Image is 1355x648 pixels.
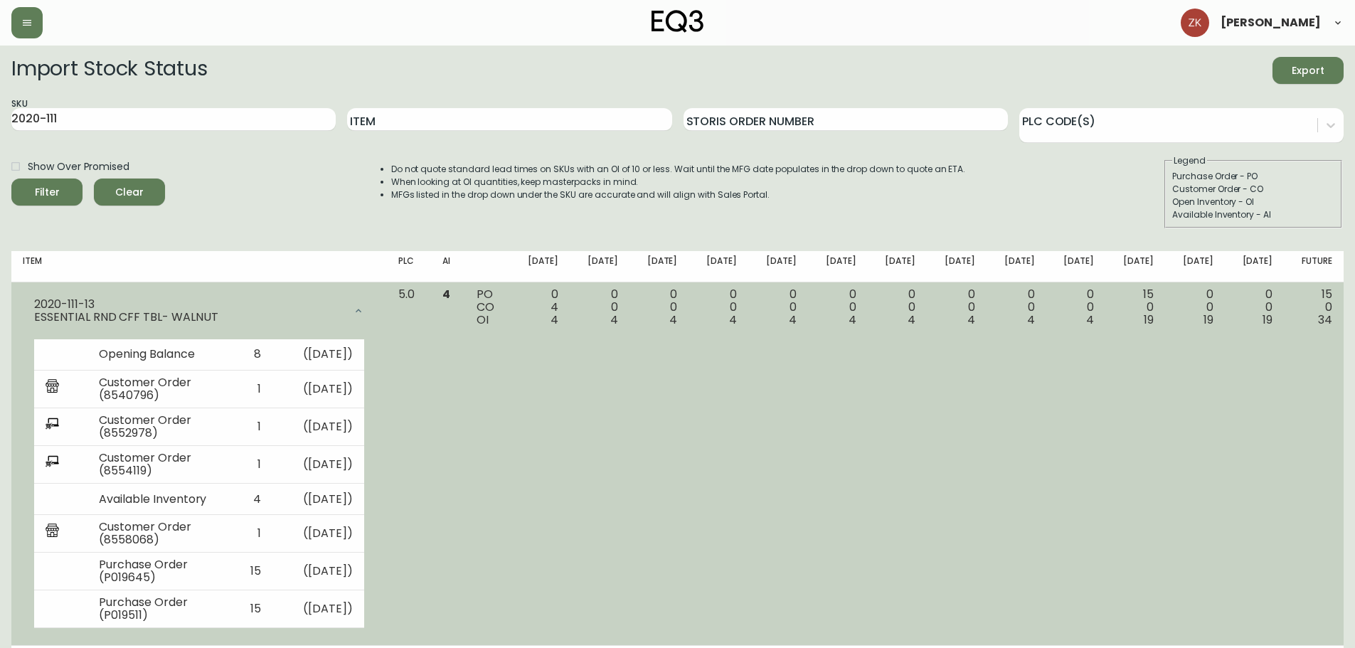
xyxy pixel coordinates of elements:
td: Customer Order (8554119) [87,446,230,484]
div: 0 0 [700,288,737,326]
span: 4 [669,312,677,328]
td: Customer Order (8540796) [87,371,230,408]
span: 4 [729,312,737,328]
th: [DATE] [927,251,987,282]
div: 0 0 [1058,288,1095,326]
div: PO CO [477,288,499,326]
th: [DATE] [1165,251,1225,282]
img: ac4060352bbca922b7bb6492bc802e6d [1181,9,1209,37]
td: ( [DATE] ) [272,484,364,515]
th: [DATE] [1105,251,1165,282]
td: ( [DATE] ) [272,408,364,446]
span: OI [477,312,489,328]
div: Available Inventory - AI [1172,208,1334,221]
span: 4 [1086,312,1094,328]
td: 1 [230,408,272,446]
img: logo [652,10,704,33]
th: Item [11,251,387,282]
div: 0 4 [521,288,558,326]
img: retail_report.svg [46,524,59,541]
span: 4 [849,312,856,328]
th: [DATE] [748,251,808,282]
th: [DATE] [987,251,1046,282]
div: Customer Order - CO [1172,183,1334,196]
th: [DATE] [808,251,868,282]
button: Filter [11,179,83,206]
td: Available Inventory [87,484,230,515]
th: [DATE] [1046,251,1106,282]
li: Do not quote standard lead times on SKUs with an OI of 10 or less. Wait until the MFG date popula... [391,163,966,176]
div: 15 0 [1117,288,1154,326]
td: ( [DATE] ) [272,515,364,553]
span: 4 [789,312,797,328]
td: Customer Order (8552978) [87,408,230,446]
span: 19 [1203,312,1213,328]
span: 4 [551,312,558,328]
div: Purchase Order - PO [1172,170,1334,183]
td: 15 [230,553,272,590]
div: 2020-111-13 [34,298,344,311]
div: 0 0 [819,288,856,326]
td: 1 [230,446,272,484]
th: PLC [387,251,430,282]
h2: Import Stock Status [11,57,207,84]
div: 0 0 [938,288,975,326]
td: Opening Balance [87,339,230,371]
div: ESSENTIAL RND CFF TBL- WALNUT [34,311,344,324]
th: AI [431,251,465,282]
img: retail_report.svg [46,379,59,396]
div: 0 0 [760,288,797,326]
td: ( [DATE] ) [272,590,364,628]
span: 4 [610,312,618,328]
div: 0 0 [878,288,915,326]
td: Purchase Order (P019645) [87,553,230,590]
th: [DATE] [1225,251,1285,282]
span: Show Over Promised [28,159,129,174]
span: 34 [1318,312,1332,328]
button: Export [1272,57,1344,84]
span: Export [1284,62,1332,80]
legend: Legend [1172,154,1207,167]
span: 4 [442,286,450,302]
li: MFGs listed in the drop down under the SKU are accurate and will align with Sales Portal. [391,188,966,201]
td: 15 [230,590,272,628]
div: 0 0 [998,288,1035,326]
span: 19 [1144,312,1154,328]
span: 19 [1263,312,1272,328]
button: Clear [94,179,165,206]
img: ecommerce_report.svg [46,417,59,434]
td: 1 [230,371,272,408]
td: ( [DATE] ) [272,553,364,590]
td: ( [DATE] ) [272,371,364,408]
span: Clear [105,184,154,201]
th: [DATE] [629,251,689,282]
span: 4 [1027,312,1035,328]
td: 4 [230,484,272,515]
span: [PERSON_NAME] [1221,17,1321,28]
th: [DATE] [867,251,927,282]
th: [DATE] [570,251,629,282]
th: [DATE] [510,251,570,282]
div: 0 0 [641,288,678,326]
div: Filter [35,184,60,201]
td: 8 [230,339,272,371]
td: ( [DATE] ) [272,446,364,484]
div: 0 0 [1236,288,1273,326]
span: 4 [908,312,915,328]
img: ecommerce_report.svg [46,455,59,472]
div: 0 0 [581,288,618,326]
div: 0 0 [1176,288,1213,326]
div: Open Inventory - OI [1172,196,1334,208]
div: 2020-111-13ESSENTIAL RND CFF TBL- WALNUT [23,288,376,334]
td: Customer Order (8558068) [87,515,230,553]
th: [DATE] [689,251,748,282]
div: 15 0 [1295,288,1332,326]
td: ( [DATE] ) [272,339,364,371]
td: 1 [230,515,272,553]
td: 5.0 [387,282,430,647]
td: Purchase Order (P019511) [87,590,230,628]
span: 4 [967,312,975,328]
li: When looking at OI quantities, keep masterpacks in mind. [391,176,966,188]
th: Future [1284,251,1344,282]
